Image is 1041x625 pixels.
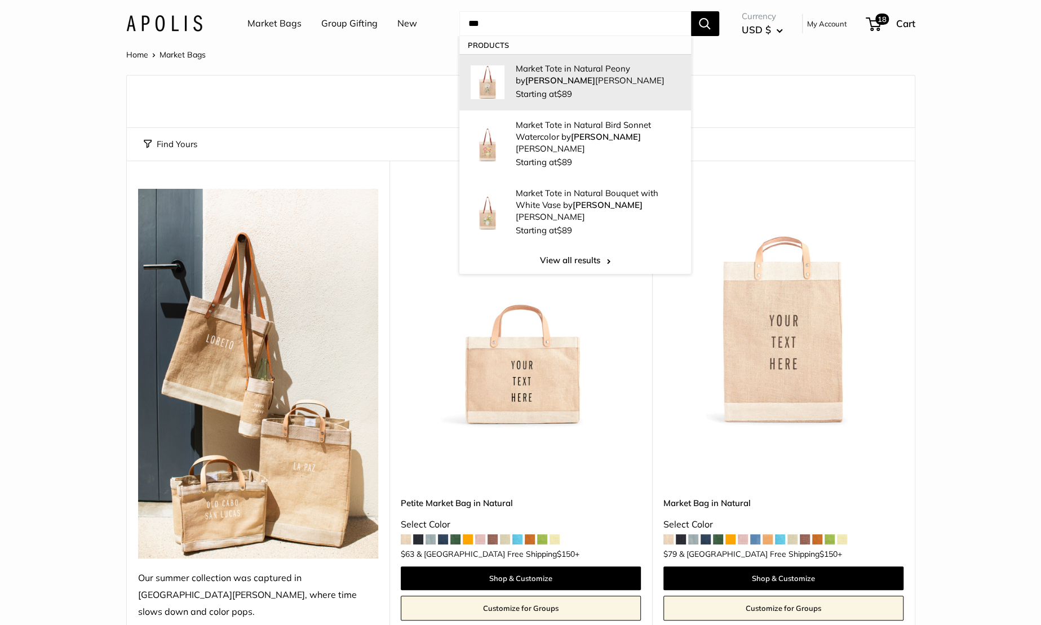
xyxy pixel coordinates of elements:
[401,497,641,509] a: Petite Market Bag in Natural
[516,63,680,86] p: Market Tote in Natural Peony by [PERSON_NAME]
[516,88,572,99] span: Starting at
[571,131,641,142] strong: [PERSON_NAME]
[401,516,641,533] div: Select Color
[401,189,641,429] img: Petite Market Bag in Natural
[459,110,691,179] a: description_Market Tote in Natural Bird Sonnet Watercolor by Amy Logsdon Market Tote in Natural B...
[867,15,915,33] a: 18 Cart
[459,36,691,54] p: Products
[516,119,680,154] p: Market Tote in Natural Bird Sonnet Watercolor by [PERSON_NAME]
[401,189,641,429] a: Petite Market Bag in Naturaldescription_Effortless style that elevates every moment
[126,50,148,60] a: Home
[471,65,504,99] img: Market Tote in Natural Peony by Amy Logsdon
[663,497,903,509] a: Market Bag in Natural
[516,157,572,167] span: Starting at
[663,566,903,590] a: Shop & Customize
[525,75,595,86] strong: [PERSON_NAME]
[819,549,838,559] span: $150
[401,596,641,620] a: Customize for Groups
[896,17,915,29] span: Cart
[397,15,417,32] a: New
[742,21,783,39] button: USD $
[557,225,572,236] span: $89
[138,189,378,558] img: Our summer collection was captured in Todos Santos, where time slows down and color pops.
[663,516,903,533] div: Select Color
[459,247,691,274] a: View all results
[679,550,842,558] span: & [GEOGRAPHIC_DATA] Free Shipping +
[138,570,378,620] div: Our summer collection was captured in [GEOGRAPHIC_DATA][PERSON_NAME], where time slows down and c...
[401,549,414,559] span: $63
[557,88,572,99] span: $89
[557,157,572,167] span: $89
[471,128,504,162] img: description_Market Tote in Natural Bird Sonnet Watercolor by Amy Logsdon
[742,24,771,36] span: USD $
[247,15,302,32] a: Market Bags
[663,189,903,429] a: Market Bag in NaturalMarket Bag in Natural
[459,11,691,36] input: Search...
[144,87,898,111] h1: Market Bags
[459,54,691,110] a: Market Tote in Natural Peony by Amy Logsdon Market Tote in Natural Peony by[PERSON_NAME][PERSON_N...
[516,187,680,223] p: Market Tote in Natural Bouquet with White Vase by [PERSON_NAME]
[807,17,847,30] a: My Account
[126,47,206,62] nav: Breadcrumb
[663,596,903,620] a: Customize for Groups
[875,14,888,25] span: 18
[321,15,378,32] a: Group Gifting
[663,189,903,429] img: Market Bag in Natural
[742,8,783,24] span: Currency
[471,196,504,230] img: Market Tote in Natural Bouquet with White Vase by Amy Logsdon
[160,50,206,60] span: Market Bags
[126,15,202,32] img: Apolis
[691,11,719,36] button: Search
[417,550,579,558] span: & [GEOGRAPHIC_DATA] Free Shipping +
[573,200,643,210] strong: [PERSON_NAME]
[459,179,691,247] a: Market Tote in Natural Bouquet with White Vase by Amy Logsdon Market Tote in Natural Bouquet with...
[516,225,572,236] span: Starting at
[401,566,641,590] a: Shop & Customize
[144,136,197,152] button: Find Yours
